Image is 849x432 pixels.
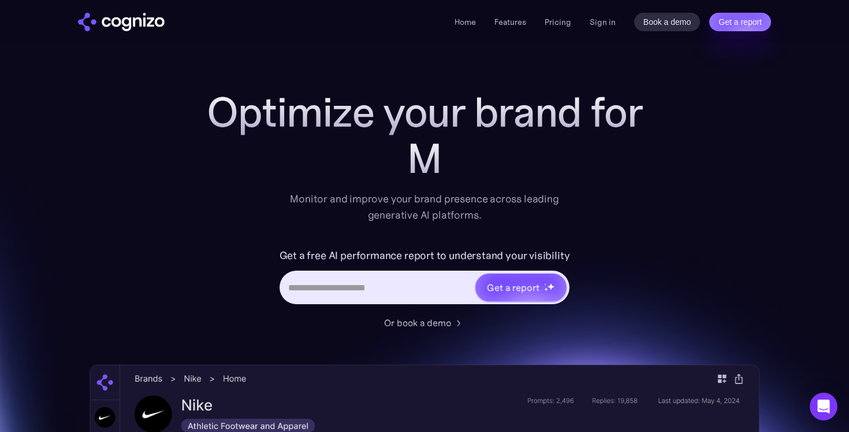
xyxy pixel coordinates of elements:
[545,17,571,27] a: Pricing
[547,283,554,290] img: star
[280,246,570,265] label: Get a free AI performance report to understand your visibility
[193,89,656,135] h1: Optimize your brand for
[282,191,567,223] div: Monitor and improve your brand presence across leading generative AI platforms.
[590,15,616,29] a: Sign in
[487,280,539,294] div: Get a report
[709,13,771,31] a: Get a report
[78,13,165,31] a: home
[544,287,548,291] img: star
[280,246,570,310] form: Hero URL Input Form
[634,13,701,31] a: Book a demo
[474,272,568,302] a: Get a reportstarstarstar
[384,316,465,330] a: Or book a demo
[78,13,165,31] img: cognizo logo
[384,316,451,330] div: Or book a demo
[455,17,476,27] a: Home
[494,17,526,27] a: Features
[810,393,837,420] div: Open Intercom Messenger
[193,135,656,182] div: M
[544,283,546,285] img: star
